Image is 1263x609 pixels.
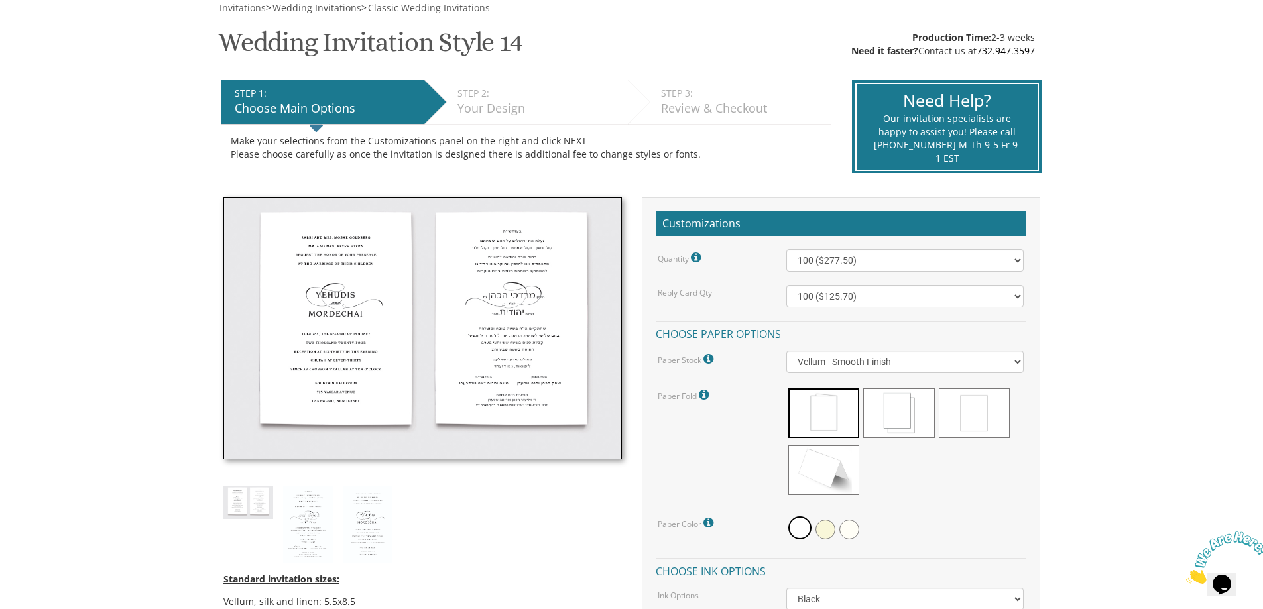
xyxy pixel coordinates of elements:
label: Reply Card Qty [658,287,712,298]
span: Classic Wedding Invitations [368,1,490,14]
h4: Choose ink options [656,558,1026,581]
div: Choose Main Options [235,100,418,117]
img: style14_heb.jpg [283,486,333,563]
span: Invitations [219,1,266,14]
h4: Choose paper options [656,321,1026,344]
label: Ink Options [658,590,699,601]
h2: Customizations [656,211,1026,237]
div: Make your selections from the Customizations panel on the right and click NEXT Please choose care... [231,135,821,161]
h1: Wedding Invitation Style 14 [218,28,522,67]
div: STEP 1: [235,87,418,100]
img: style14_eng.jpg [343,486,392,563]
a: Classic Wedding Invitations [367,1,490,14]
div: Review & Checkout [661,100,824,117]
span: Wedding Invitations [272,1,361,14]
img: style14_thumb.jpg [223,197,622,460]
label: Quantity [658,249,704,266]
a: Invitations [218,1,266,14]
span: Standard invitation sizes: [223,573,339,585]
div: Need Help? [873,89,1021,113]
span: Production Time: [912,31,991,44]
li: Vellum, silk and linen: 5.5x8.5 [223,595,622,608]
div: 2-3 weeks Contact us at [851,31,1035,58]
iframe: chat widget [1181,526,1263,589]
label: Paper Color [658,514,717,531]
img: Chat attention grabber [5,5,88,58]
a: Wedding Invitations [271,1,361,14]
label: Paper Stock [658,351,717,368]
div: STEP 3: [661,87,824,100]
img: style14_thumb.jpg [223,486,273,518]
div: Our invitation specialists are happy to assist you! Please call [PHONE_NUMBER] M-Th 9-5 Fr 9-1 EST [873,112,1021,165]
div: STEP 2: [457,87,621,100]
span: > [266,1,361,14]
span: > [361,1,490,14]
span: Need it faster? [851,44,918,57]
div: Your Design [457,100,621,117]
label: Paper Fold [658,386,712,404]
a: 732.947.3597 [977,44,1035,57]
